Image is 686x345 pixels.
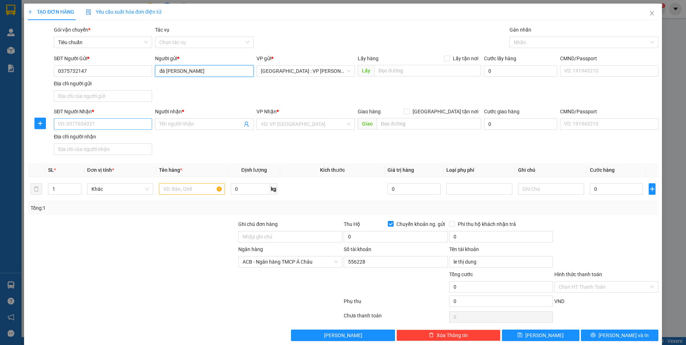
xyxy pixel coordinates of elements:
span: Phí thu hộ khách nhận trả [455,220,519,228]
label: Hình thức thanh toán [554,271,602,277]
div: CMND/Passport [560,55,658,62]
div: Địa chỉ người nhận [54,133,152,141]
div: CMND/Passport [560,108,658,115]
input: 0 [387,183,441,195]
div: Địa chỉ người gửi [54,80,152,88]
span: Khác [91,184,149,194]
label: Gán nhãn [509,27,531,33]
span: Thu Hộ [344,221,360,227]
span: [PERSON_NAME] [324,331,362,339]
label: Số tài khoản [344,246,371,252]
th: Loại phụ phí [443,163,515,177]
span: kg [270,183,277,195]
span: Tổng cước [449,271,473,277]
label: Ngân hàng [238,246,263,252]
span: [PERSON_NAME] [525,331,564,339]
div: Phụ thu [343,297,448,310]
button: delete [30,183,42,195]
span: Đơn vị tính [87,167,114,173]
label: Cước giao hàng [484,109,520,114]
span: [PERSON_NAME] và In [598,331,649,339]
span: plus [649,186,655,192]
span: Giá trị hàng [387,167,414,173]
span: plus [28,9,33,14]
span: Xóa Thông tin [437,331,468,339]
input: Địa chỉ của người gửi [54,90,152,102]
div: VP gửi [257,55,355,62]
span: plus [35,120,46,126]
input: Cước giao hàng [484,118,557,130]
label: Tên tài khoản [449,246,479,252]
div: SĐT Người Gửi [54,55,152,62]
input: Địa chỉ của người nhận [54,143,152,155]
span: TẠO ĐƠN HÀNG [28,9,74,15]
span: VP Nhận [257,109,277,114]
input: Dọc đường [377,118,481,129]
label: Cước lấy hàng [484,56,516,61]
input: VD: Bàn, Ghế [159,183,225,195]
button: Close [642,4,662,24]
input: Số tài khoản [344,256,448,268]
span: printer [591,332,596,338]
button: deleteXóa Thông tin [396,330,501,341]
span: SL [48,167,54,173]
span: Giao hàng [358,109,381,114]
button: printer[PERSON_NAME] và In [581,330,658,341]
span: ACB - Ngân hàng TMCP Á Châu [243,256,338,267]
span: Định lượng [241,167,267,173]
div: SĐT Người Nhận [54,108,152,115]
div: Chưa thanh toán [343,312,448,324]
span: Cước hàng [590,167,615,173]
span: VND [554,298,564,304]
button: plus [649,183,656,195]
span: delete [429,332,434,338]
button: plus [34,118,46,129]
label: Tác vụ [155,27,169,33]
span: [GEOGRAPHIC_DATA] tận nơi [410,108,481,115]
span: Lấy [358,65,374,76]
input: Tên tài khoản [449,256,553,268]
span: Kích thước [320,167,345,173]
th: Ghi chú [515,163,587,177]
div: Người nhận [155,108,253,115]
button: save[PERSON_NAME] [502,330,579,341]
span: Yêu cầu xuất hóa đơn điện tử [86,9,161,15]
input: Ghi chú đơn hàng [238,231,342,242]
label: Ghi chú đơn hàng [238,221,278,227]
span: close [649,10,655,16]
span: Chuyển khoản ng. gửi [394,220,448,228]
span: Giao [358,118,377,129]
input: Cước lấy hàng [484,65,557,77]
span: Lấy tận nơi [450,55,481,62]
span: Tiêu chuẩn [58,37,148,48]
span: save [517,332,522,338]
div: Tổng: 1 [30,204,265,212]
input: Ghi Chú [518,183,584,195]
button: [PERSON_NAME] [291,330,395,341]
div: Người gửi [155,55,253,62]
input: Dọc đường [374,65,481,76]
img: icon [86,9,91,15]
span: user-add [244,121,249,127]
span: Lấy hàng [358,56,379,61]
span: Hà Nội : VP Hoàng Mai [261,66,351,76]
span: Gói vận chuyển [54,27,90,33]
span: Tên hàng [159,167,182,173]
